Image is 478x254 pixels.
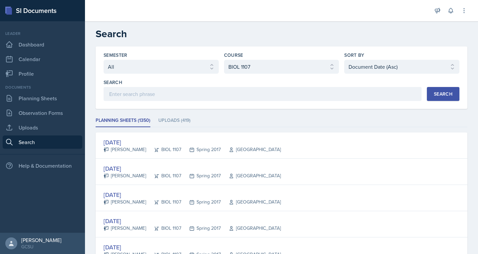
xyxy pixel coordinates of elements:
[146,199,181,206] div: BIOL 1107
[104,225,146,232] div: [PERSON_NAME]
[21,243,61,250] div: GCSU
[104,164,281,173] div: [DATE]
[3,135,82,149] a: Search
[104,138,281,147] div: [DATE]
[344,52,364,58] label: Sort By
[3,31,82,37] div: Leader
[427,87,459,101] button: Search
[146,172,181,179] div: BIOL 1107
[104,243,281,252] div: [DATE]
[3,92,82,105] a: Planning Sheets
[104,199,146,206] div: [PERSON_NAME]
[221,146,281,153] div: [GEOGRAPHIC_DATA]
[3,38,82,51] a: Dashboard
[181,225,221,232] div: Spring 2017
[3,84,82,90] div: Documents
[96,28,467,40] h2: Search
[158,114,191,127] li: Uploads (419)
[104,79,122,86] label: Search
[181,172,221,179] div: Spring 2017
[224,52,243,58] label: Course
[221,172,281,179] div: [GEOGRAPHIC_DATA]
[104,146,146,153] div: [PERSON_NAME]
[104,52,127,58] label: Semester
[96,114,150,127] li: Planning Sheets (1350)
[3,159,82,172] div: Help & Documentation
[3,67,82,80] a: Profile
[21,237,61,243] div: [PERSON_NAME]
[104,190,281,199] div: [DATE]
[104,172,146,179] div: [PERSON_NAME]
[3,121,82,134] a: Uploads
[181,199,221,206] div: Spring 2017
[181,146,221,153] div: Spring 2017
[3,106,82,120] a: Observation Forms
[146,225,181,232] div: BIOL 1107
[146,146,181,153] div: BIOL 1107
[104,87,422,101] input: Enter search phrase
[221,225,281,232] div: [GEOGRAPHIC_DATA]
[3,52,82,66] a: Calendar
[434,91,452,97] div: Search
[221,199,281,206] div: [GEOGRAPHIC_DATA]
[104,216,281,225] div: [DATE]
